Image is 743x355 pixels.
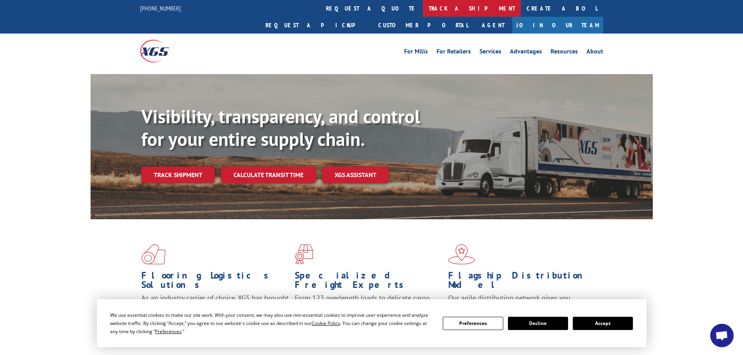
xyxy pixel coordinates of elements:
[141,271,289,293] h1: Flooring Logistics Solutions
[260,17,372,34] a: Request a pickup
[710,324,734,347] div: Open chat
[295,293,442,328] p: From 123 overlength loads to delicate cargo, our experienced staff knows the best way to move you...
[141,167,215,183] a: Track shipment
[141,293,289,321] span: As an industry carrier of choice, XGS has brought innovation and dedication to flooring logistics...
[508,317,568,330] button: Decline
[479,48,501,57] a: Services
[155,328,182,335] span: Preferences
[372,17,474,34] a: Customer Portal
[141,104,420,151] b: Visibility, transparency, and control for your entire supply chain.
[573,317,633,330] button: Accept
[448,244,475,264] img: xgs-icon-flagship-distribution-model-red
[586,48,603,57] a: About
[295,244,313,264] img: xgs-icon-focused-on-flooring-red
[474,17,512,34] a: Agent
[448,271,596,293] h1: Flagship Distribution Model
[295,271,442,293] h1: Specialized Freight Experts
[110,311,433,335] div: We use essential cookies to make our site work. With your consent, we may also use non-essential ...
[312,320,340,327] span: Cookie Policy
[322,167,389,183] a: XGS ASSISTANT
[443,317,503,330] button: Preferences
[448,293,592,312] span: Our agile distribution network gives you nationwide inventory management on demand.
[512,17,603,34] a: Join Our Team
[551,48,578,57] a: Resources
[221,167,316,183] a: Calculate transit time
[140,4,181,12] a: [PHONE_NUMBER]
[141,244,166,264] img: xgs-icon-total-supply-chain-intelligence-red
[404,48,428,57] a: For Mills
[510,48,542,57] a: Advantages
[97,299,647,347] div: Cookie Consent Prompt
[437,48,471,57] a: For Retailers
